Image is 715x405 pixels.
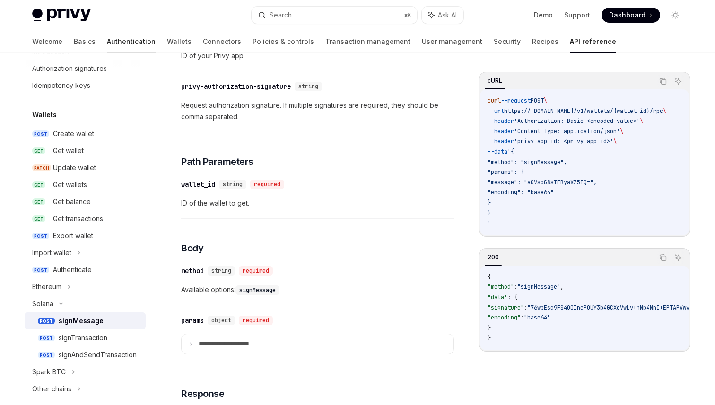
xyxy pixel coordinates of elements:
span: POST [32,267,49,274]
a: POSTsignMessage [25,312,146,329]
span: '{ [507,148,514,155]
span: 'Content-Type: application/json' [514,128,620,135]
span: \ [663,107,666,115]
span: } [488,199,491,207]
span: Available options: [181,284,454,295]
span: POST [38,335,55,342]
span: } [488,324,491,332]
div: Get balance [53,196,91,207]
span: "method" [488,283,514,291]
span: 'privy-app-id: <privy-app-id>' [514,138,613,145]
span: Dashboard [609,10,645,20]
span: GET [32,198,45,206]
span: POST [531,97,544,104]
a: Security [494,30,521,53]
span: Response [181,387,224,400]
button: Copy the contents from the code block [657,75,669,87]
div: required [239,316,273,325]
a: GETGet transactions [25,210,146,227]
span: --url [488,107,504,115]
div: Update wallet [53,162,96,173]
span: GET [32,181,45,189]
a: Dashboard [602,8,660,23]
span: POST [32,233,49,240]
span: GET [32,147,45,155]
a: Demo [534,10,553,20]
span: } [488,209,491,217]
a: POSTsignAndSendTransaction [25,346,146,363]
div: Spark BTC [32,366,66,378]
span: Body [181,241,203,255]
a: Welcome [32,30,62,53]
a: POSTsignTransaction [25,329,146,346]
button: Ask AI [672,251,684,264]
a: Support [564,10,590,20]
span: : [521,314,524,321]
span: GET [32,215,45,223]
div: Export wallet [53,230,93,241]
a: Transaction management [325,30,410,53]
div: signAndSendTransaction [59,349,137,361]
span: https://[DOMAIN_NAME]/v1/wallets/{wallet_id}/rpc [504,107,663,115]
span: } [488,334,491,342]
span: ' [488,219,491,227]
span: : [514,283,517,291]
img: light logo [32,9,91,22]
span: "data" [488,293,507,301]
span: ⌘ K [404,11,411,19]
div: Other chains [32,383,71,395]
span: ID of the wallet to get. [181,198,454,209]
span: --header [488,128,514,135]
span: "signature" [488,304,524,311]
a: Basics [74,30,96,53]
a: GETGet wallet [25,142,146,159]
button: Ask AI [422,7,463,24]
span: { [488,273,491,281]
div: cURL [485,75,505,86]
div: params [181,316,204,325]
span: Request authorization signature. If multiple signatures are required, they should be comma separa... [181,100,454,122]
span: 'Authorization: Basic <encoded-value>' [514,117,640,125]
span: string [223,181,243,188]
a: Idempotency keys [25,77,146,94]
a: User management [422,30,482,53]
a: GETGet wallets [25,176,146,193]
span: --header [488,138,514,145]
span: "method": "signMessage", [488,158,567,166]
span: "message": "aGVsbG8sIFByaXZ5IQ=", [488,179,597,186]
span: : { [507,293,517,301]
span: "encoding" [488,314,521,321]
div: Authenticate [53,264,92,276]
a: PATCHUpdate wallet [25,159,146,176]
button: Ask AI [672,75,684,87]
div: Authorization signatures [32,63,107,74]
a: Connectors [203,30,241,53]
div: Solana [32,298,53,310]
span: Path Parameters [181,155,253,168]
span: \ [620,128,623,135]
div: wallet_id [181,180,215,189]
span: "params": { [488,168,524,176]
a: POSTCreate wallet [25,125,146,142]
span: --header [488,117,514,125]
span: "base64" [524,314,550,321]
a: Authorization signatures [25,60,146,77]
a: POSTAuthenticate [25,261,146,278]
div: Search... [270,9,296,21]
span: POST [32,130,49,138]
span: \ [640,117,643,125]
span: : [524,304,527,311]
span: --request [501,97,531,104]
button: Copy the contents from the code block [657,251,669,264]
span: \ [544,97,547,104]
span: PATCH [32,164,51,172]
div: Get transactions [53,213,103,224]
div: signMessage [59,315,104,327]
div: Ethereum [32,281,61,293]
span: curl [488,97,501,104]
div: Import wallet [32,247,71,259]
button: Search...⌘K [252,7,417,24]
span: POST [38,352,55,359]
div: signTransaction [59,332,107,344]
div: required [250,180,284,189]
